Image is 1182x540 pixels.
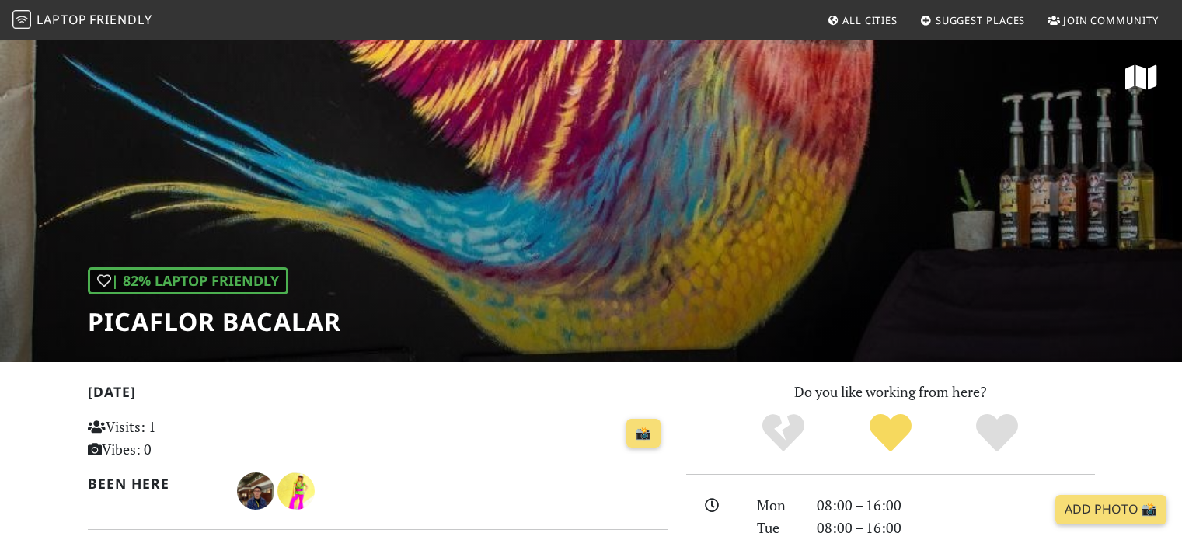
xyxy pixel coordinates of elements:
[88,416,269,461] p: Visits: 1 Vibes: 0
[88,476,219,492] h2: Been here
[936,13,1026,27] span: Suggest Places
[914,6,1032,34] a: Suggest Places
[277,472,315,510] img: 2226-katrina.jpg
[807,494,1104,517] div: 08:00 – 16:00
[88,384,668,406] h2: [DATE]
[37,11,87,28] span: Laptop
[730,412,837,455] div: No
[626,419,661,448] a: 📸
[943,412,1051,455] div: Definitely!
[12,10,31,29] img: LaptopFriendly
[277,480,315,499] span: Katrina Julia
[821,6,904,34] a: All Cities
[1055,495,1166,524] a: Add Photo 📸
[842,13,898,27] span: All Cities
[748,517,807,539] div: Tue
[837,412,944,455] div: Yes
[807,517,1104,539] div: 08:00 – 16:00
[88,267,288,294] div: | 82% Laptop Friendly
[88,307,341,336] h1: Picaflor Bacalar
[89,11,152,28] span: Friendly
[1063,13,1159,27] span: Join Community
[748,494,807,517] div: Mon
[1041,6,1165,34] a: Join Community
[686,381,1095,403] p: Do you like working from here?
[237,472,274,510] img: 3194-cesar.jpg
[237,480,277,499] span: Cesar Hernandez
[12,7,152,34] a: LaptopFriendly LaptopFriendly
